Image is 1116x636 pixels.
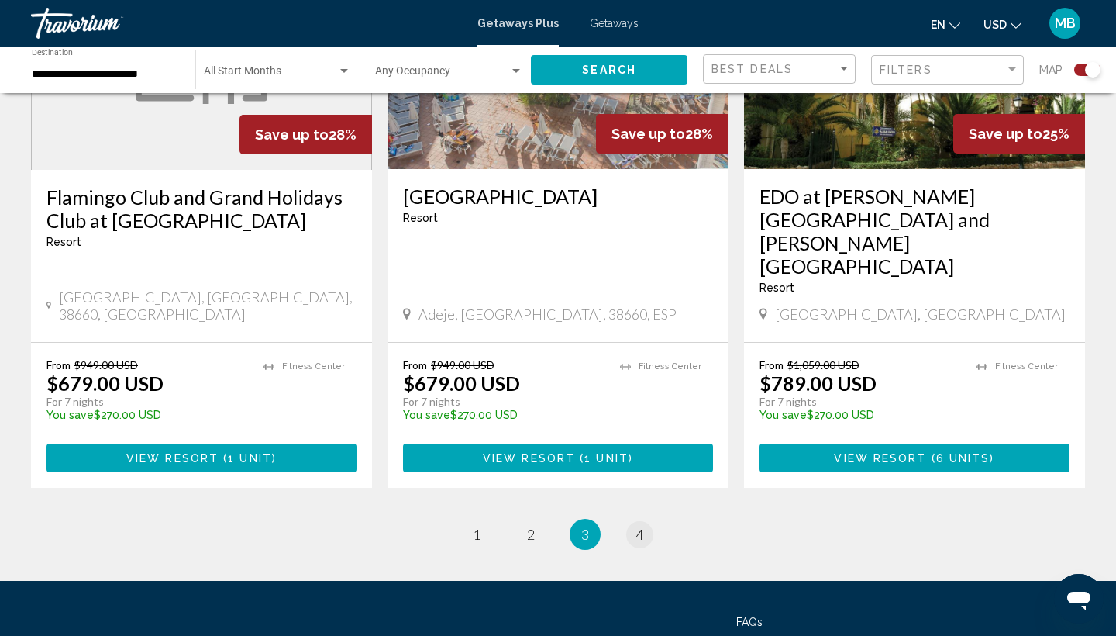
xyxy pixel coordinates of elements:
p: $679.00 USD [403,372,520,395]
span: Adeje, [GEOGRAPHIC_DATA], 38660, ESP [418,306,677,323]
span: 1 unit [228,452,272,465]
span: Save up to [969,126,1042,142]
span: View Resort [126,452,219,465]
span: Fitness Center [995,361,1058,372]
p: $270.00 USD [46,409,248,421]
button: View Resort(6 units) [759,444,1069,472]
div: 25% [953,114,1085,154]
span: Fitness Center [639,361,701,372]
span: 4 [635,526,643,543]
button: View Resort(1 unit) [46,444,356,472]
span: $1,059.00 USD [787,358,859,372]
a: Flamingo Club and Grand Holidays Club at [GEOGRAPHIC_DATA] [46,185,356,232]
span: en [931,19,945,31]
a: EDO at [PERSON_NAME][GEOGRAPHIC_DATA] and [PERSON_NAME][GEOGRAPHIC_DATA] [759,185,1069,278]
span: Resort [403,212,438,224]
span: Resort [46,236,81,248]
span: [GEOGRAPHIC_DATA], [GEOGRAPHIC_DATA] [775,306,1066,323]
p: $679.00 USD [46,372,164,395]
p: $270.00 USD [759,409,961,421]
span: 1 [473,526,480,543]
span: From [46,358,71,372]
span: MB [1055,16,1076,31]
span: From [759,358,784,372]
a: Travorium [31,8,462,39]
a: Getaways Plus [477,17,559,29]
p: For 7 nights [46,395,248,409]
span: Resort [759,282,794,294]
span: $949.00 USD [431,358,494,372]
button: View Resort(1 unit) [403,444,713,472]
ul: Pagination [31,519,1085,550]
span: USD [983,19,1007,31]
span: 1 unit [584,452,629,465]
span: 6 units [936,452,990,465]
span: View Resort [483,452,575,465]
span: You save [759,409,807,421]
span: You save [46,409,94,421]
span: $949.00 USD [74,358,138,372]
a: FAQs [736,616,763,628]
span: ( ) [927,452,995,465]
span: ( ) [219,452,277,465]
span: [GEOGRAPHIC_DATA], [GEOGRAPHIC_DATA], 38660, [GEOGRAPHIC_DATA] [59,289,356,323]
p: For 7 nights [403,395,604,409]
div: 28% [596,114,728,154]
span: Search [582,64,636,77]
button: Change language [931,13,960,36]
button: Filter [871,54,1024,86]
span: Save up to [611,126,685,142]
span: From [403,358,427,372]
p: For 7 nights [759,395,961,409]
iframe: Кнопка запуска окна обмена сообщениями [1054,574,1104,624]
span: Save up to [255,126,329,143]
div: 28% [239,115,372,154]
button: Change currency [983,13,1021,36]
span: Fitness Center [282,361,345,372]
button: User Menu [1045,7,1085,40]
a: Getaways [590,17,639,29]
span: ( ) [575,452,633,465]
p: $789.00 USD [759,372,877,395]
button: Search [531,55,687,84]
span: 3 [581,526,589,543]
span: Filters [880,64,932,76]
span: View Resort [834,452,926,465]
span: Map [1039,59,1063,81]
p: $270.00 USD [403,409,604,421]
mat-select: Sort by [711,63,851,76]
span: Best Deals [711,63,793,75]
a: [GEOGRAPHIC_DATA] [403,185,713,208]
span: You save [403,409,450,421]
span: 2 [527,526,535,543]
